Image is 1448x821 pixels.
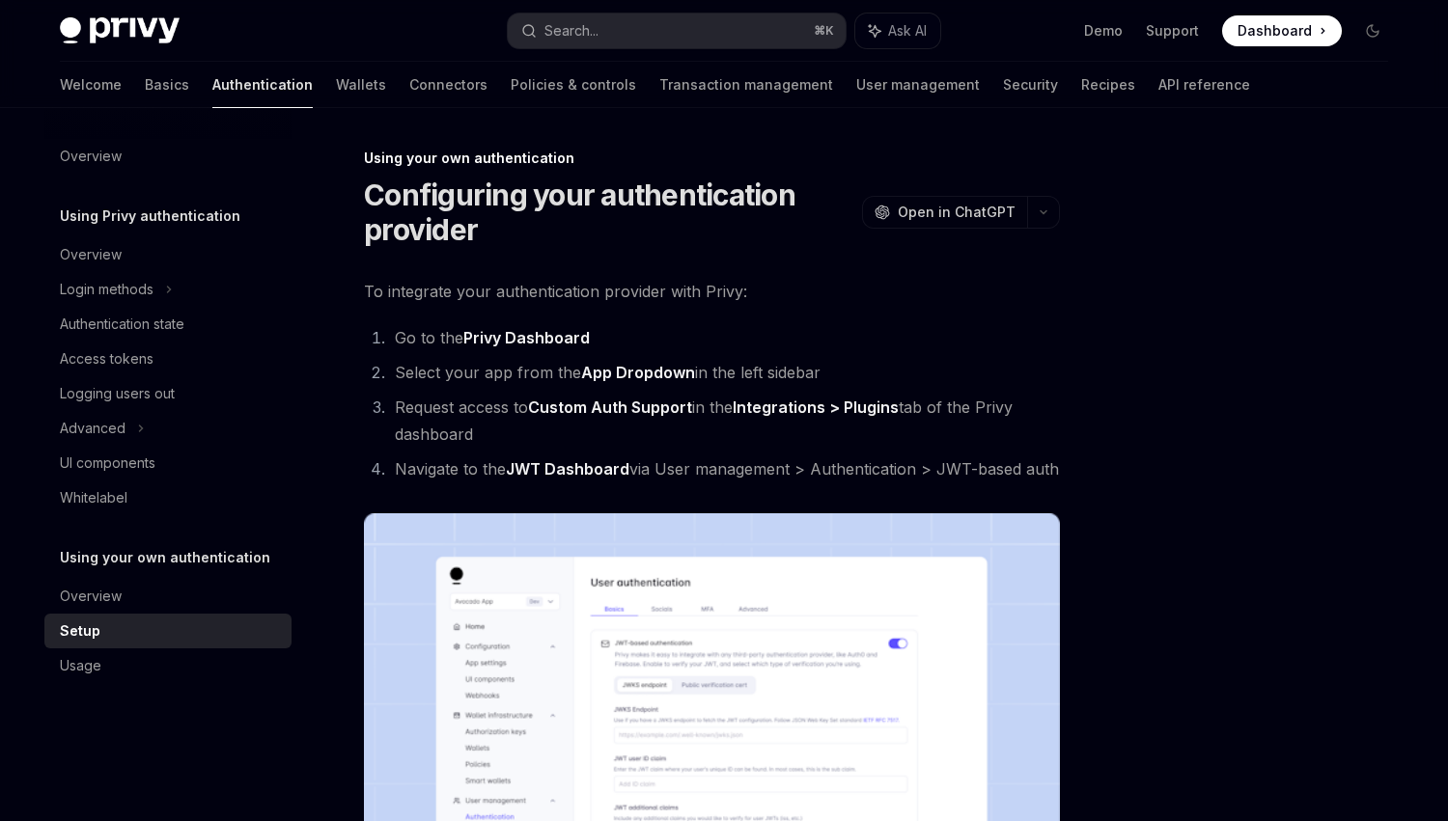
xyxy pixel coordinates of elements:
[60,62,122,108] a: Welcome
[60,313,184,336] div: Authentication state
[44,648,292,683] a: Usage
[888,21,927,41] span: Ask AI
[1357,15,1388,46] button: Toggle dark mode
[364,278,1060,305] span: To integrate your authentication provider with Privy:
[463,328,590,347] strong: Privy Dashboard
[528,397,692,417] strong: Custom Auth Support
[145,62,189,108] a: Basics
[212,62,313,108] a: Authentication
[60,417,125,440] div: Advanced
[1222,15,1342,46] a: Dashboard
[44,480,292,515] a: Whitelabel
[1003,62,1058,108] a: Security
[60,205,240,228] h5: Using Privy authentication
[60,382,175,405] div: Logging users out
[60,145,122,168] div: Overview
[60,452,155,475] div: UI components
[44,342,292,376] a: Access tokens
[44,139,292,174] a: Overview
[60,546,270,569] h5: Using your own authentication
[44,446,292,480] a: UI components
[60,654,101,677] div: Usage
[364,149,1060,168] div: Using your own authentication
[60,278,153,301] div: Login methods
[60,243,122,266] div: Overview
[60,17,180,44] img: dark logo
[60,619,100,643] div: Setup
[544,19,599,42] div: Search...
[659,62,833,108] a: Transaction management
[1081,62,1135,108] a: Recipes
[60,585,122,608] div: Overview
[1238,21,1312,41] span: Dashboard
[898,203,1016,222] span: Open in ChatGPT
[733,397,899,418] a: Integrations > Plugins
[581,363,695,382] strong: App Dropdown
[389,394,1060,448] li: Request access to in the tab of the Privy dashboard
[364,178,854,247] h1: Configuring your authentication provider
[44,579,292,614] a: Overview
[1158,62,1250,108] a: API reference
[463,328,590,348] a: Privy Dashboard
[60,347,153,370] div: Access tokens
[1084,21,1123,41] a: Demo
[506,459,629,479] a: JWT Dashboard
[814,23,834,39] span: ⌘ K
[1146,21,1199,41] a: Support
[862,196,1027,229] button: Open in ChatGPT
[511,62,636,108] a: Policies & controls
[855,14,940,48] button: Ask AI
[389,455,1060,482] li: Navigate to the via User management > Authentication > JWT-based auth
[409,62,487,108] a: Connectors
[44,237,292,272] a: Overview
[44,376,292,411] a: Logging users out
[856,62,980,108] a: User management
[389,324,1060,351] li: Go to the
[60,486,127,509] div: Whitelabel
[336,62,386,108] a: Wallets
[508,14,846,48] button: Search...⌘K
[44,307,292,342] a: Authentication state
[44,614,292,648] a: Setup
[389,359,1060,386] li: Select your app from the in the left sidebar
